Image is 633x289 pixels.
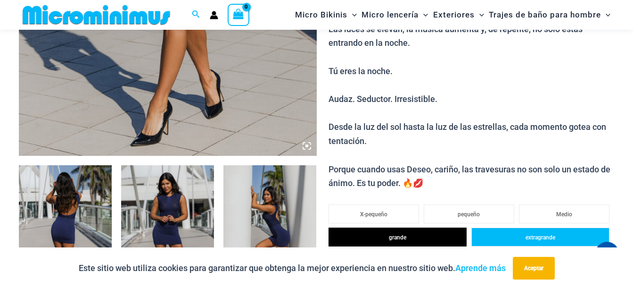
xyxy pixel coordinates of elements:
p: Este sitio web utiliza cookies para garantizar que obtenga la mejor experiencia en nuestro sitio ... [79,261,506,275]
span: Alternar menú [601,3,610,27]
span: Alternar menú [475,3,484,27]
img: MM SHOP LOGO PLANO [19,4,174,25]
li: small [424,204,514,223]
a: Micro lenceríaMenu ToggleAlternar menú [359,3,430,27]
a: Micro BikinisMenu ToggleAlternar menú [293,3,359,27]
span: pequeño [458,211,480,218]
a: Ver carrito de compras, vacío [228,4,249,25]
font: Micro Bikinis [295,10,347,19]
span: X-pequeño [360,211,387,218]
li: large [329,228,467,246]
span: grande [389,234,406,241]
font: Trajes de baño para hombre [489,10,601,19]
a: ExterioresMenu ToggleAlternar menú [431,3,486,27]
li: x-small [329,204,419,223]
span: Alternar menú [419,3,428,27]
span: Alternar menú [347,3,357,27]
a: Trajes de baño para hombreMenu ToggleAlternar menú [486,3,613,27]
a: Aprende más [455,263,506,273]
a: Enlace del icono de la cuenta [210,11,218,19]
li: medium [519,204,609,223]
a: Enlace del icono de búsqueda [192,9,200,21]
font: Exteriores [433,10,475,19]
button: Aceptar [513,257,555,280]
nav: Navegación del sitio [291,1,614,28]
li: x-large [471,228,609,246]
font: Micro lencería [362,10,419,19]
span: Medio [556,211,572,218]
span: extragrande [526,234,555,241]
